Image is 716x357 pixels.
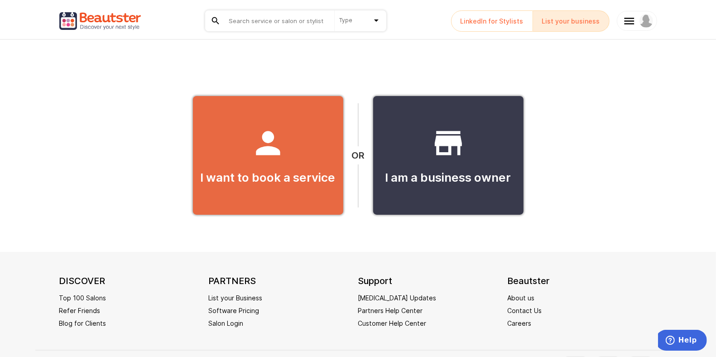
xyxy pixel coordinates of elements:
[658,330,707,352] iframe: Opens a widget where you can chat to one of our agents
[508,306,542,315] a: Contact Us
[59,319,106,328] a: Blog for Clients
[209,306,259,315] a: Software Pricing
[533,10,610,32] a: List your business
[508,319,532,328] a: Careers
[349,146,367,164] span: OR
[228,16,329,26] input: Search service or salon or stylist
[59,7,141,34] img: Beautster
[451,10,533,32] a: LinkedIn for Stylists
[339,16,352,24] span: Type
[358,294,437,303] a: [MEDICAL_DATA] Updates
[508,294,535,303] a: About us
[358,319,427,328] a: Customer Help Center
[508,275,550,286] h3: Beautster
[373,96,524,215] a: I am a business owner
[209,275,256,286] h3: PARTNERS
[59,306,101,315] a: Refer Friends
[617,11,657,31] a: Beautster
[358,306,423,315] a: Partners Help Center
[358,275,393,286] h3: Support
[639,14,653,28] img: Beautster
[59,275,106,286] h3: DISCOVER
[193,96,343,215] div: I want to book a service
[209,294,263,303] a: List your Business
[59,294,106,303] a: Top 100 Salons
[209,319,244,328] a: Salon Login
